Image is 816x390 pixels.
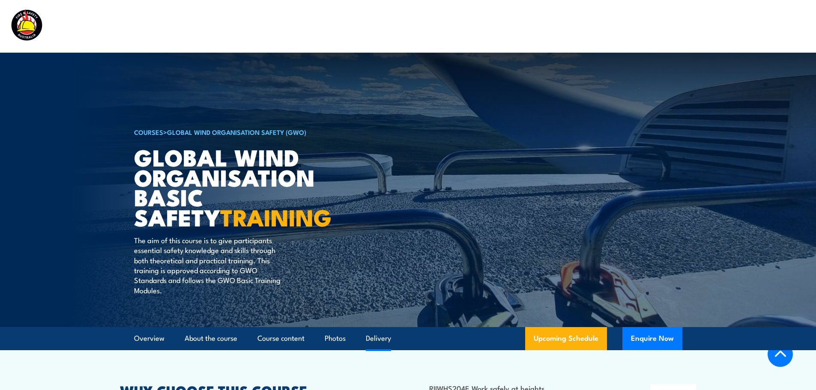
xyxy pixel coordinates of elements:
a: Contact [749,15,776,38]
strong: TRAINING [220,199,332,234]
a: Photos [325,327,346,350]
a: News [644,15,663,38]
a: COURSES [134,127,163,137]
a: Course content [257,327,305,350]
a: Courses [351,15,378,38]
a: Course Calendar [397,15,454,38]
a: Global Wind Organisation Safety (GWO) [167,127,306,137]
h1: Global Wind Organisation Basic Safety [134,147,346,227]
a: Learner Portal [681,15,730,38]
a: Delivery [366,327,391,350]
p: The aim of this course is to give participants essential safety knowledge and skills through both... [134,235,290,295]
a: Emergency Response Services [472,15,574,38]
a: Upcoming Schedule [525,327,607,350]
h6: > [134,127,346,137]
a: About the course [185,327,237,350]
a: About Us [593,15,625,38]
a: Overview [134,327,164,350]
button: Enquire Now [622,327,682,350]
